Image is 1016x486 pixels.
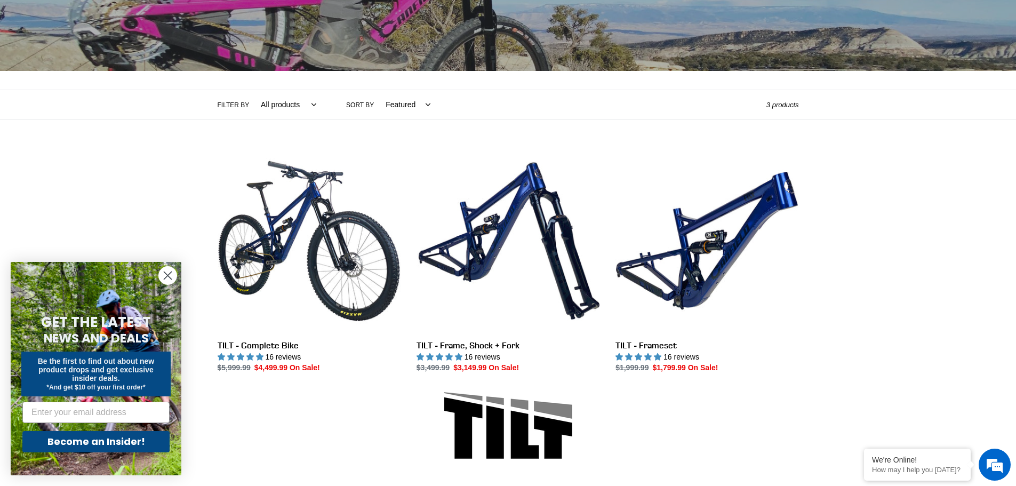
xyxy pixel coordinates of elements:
span: Be the first to find out about new product drops and get exclusive insider deals. [38,357,155,383]
button: Close dialog [158,266,177,285]
input: Enter your email address [22,402,170,423]
span: GET THE LATEST [41,313,151,332]
label: Filter by [218,100,250,110]
button: Become an Insider! [22,431,170,452]
span: 3 products [766,101,799,109]
span: NEWS AND DEALS [44,330,149,347]
label: Sort by [346,100,374,110]
div: We're Online! [872,456,963,464]
span: *And get $10 off your first order* [46,384,145,391]
p: How may I help you today? [872,466,963,474]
